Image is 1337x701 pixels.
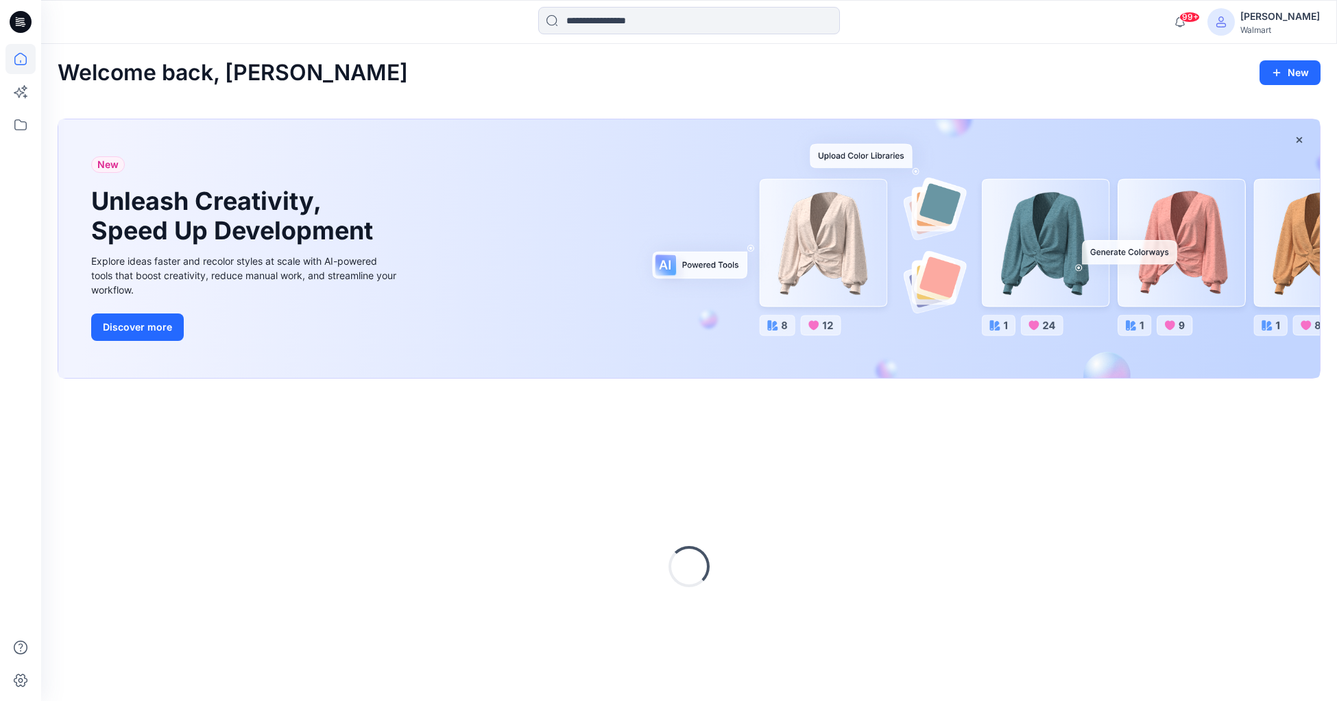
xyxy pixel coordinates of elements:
svg: avatar [1216,16,1227,27]
div: [PERSON_NAME] [1240,8,1320,25]
div: Explore ideas faster and recolor styles at scale with AI-powered tools that boost creativity, red... [91,254,400,297]
a: Discover more [91,313,400,341]
h1: Unleash Creativity, Speed Up Development [91,187,379,246]
span: 99+ [1179,12,1200,23]
div: Walmart [1240,25,1320,35]
button: New [1260,60,1321,85]
span: New [97,156,119,173]
button: Discover more [91,313,184,341]
h2: Welcome back, [PERSON_NAME] [58,60,408,86]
